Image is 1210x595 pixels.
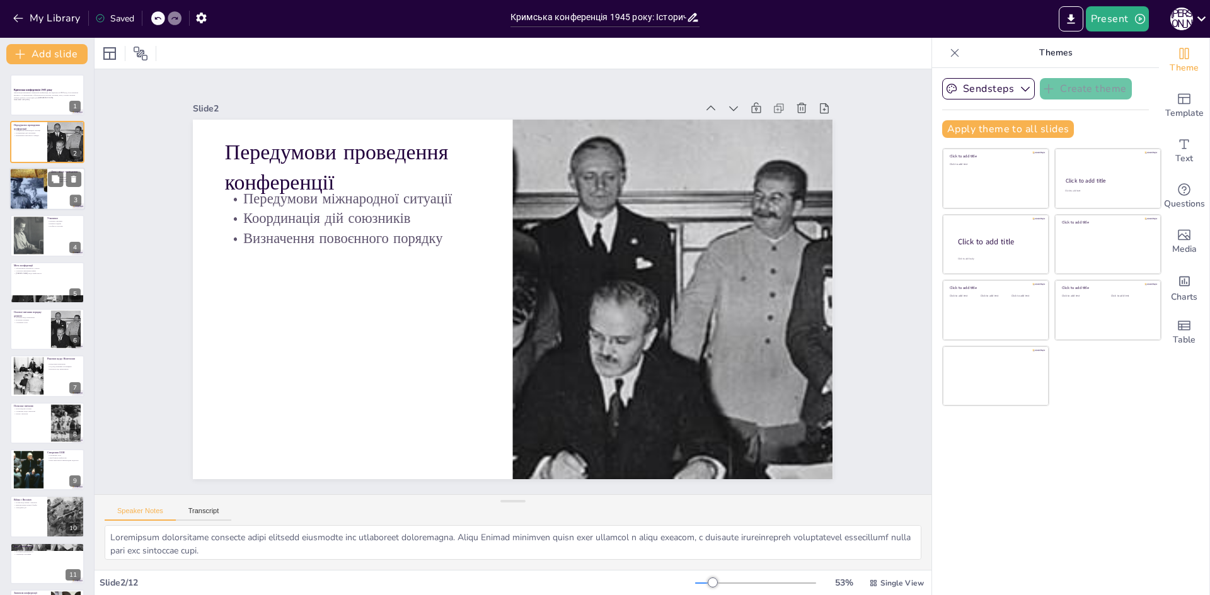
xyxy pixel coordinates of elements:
div: Change the overall theme [1159,38,1209,83]
p: Стратегія завершення війни [14,269,81,272]
span: Table [1173,333,1196,347]
p: Польське питання [14,319,47,321]
span: Template [1165,106,1204,120]
span: Charts [1171,290,1197,304]
button: Delete Slide [66,171,81,186]
div: Add text boxes [1159,128,1209,174]
p: Основні учасники [47,220,81,223]
div: Click to add title [1066,177,1149,184]
p: Учасники [47,217,81,220]
p: Визначення повоєнного порядку [14,133,43,136]
p: Мета конференції [14,264,81,268]
div: Get real-time input from your audience [1159,174,1209,219]
div: 3 [70,195,81,206]
div: 8 [10,402,84,444]
div: 7 [10,355,84,397]
div: Click to add text [1062,295,1102,298]
p: Особисті стосунки [47,225,81,227]
span: Theme [1170,61,1199,75]
div: 3 [9,167,85,210]
p: Створення ООН [14,321,47,324]
p: Передумови міжнародної ситуації [234,159,491,206]
strong: Кримська конференція 1945 року [14,88,52,91]
div: Saved [95,13,134,25]
button: My Library [9,8,86,28]
div: 2 [69,148,81,159]
div: Click to add text [950,295,978,298]
div: 2 [10,121,84,162]
div: Click to add title [950,154,1040,159]
button: Speaker Notes [105,507,176,521]
p: Польське питання [14,404,47,408]
div: Click to add text [950,163,1040,166]
p: Презентація присвячена Кримській конференції, що відбулася в 1945 році, її історичному контексту ... [14,92,81,99]
p: Суд над воєнними злочинцями [47,366,81,368]
p: Баланс інтересів [14,412,47,415]
button: Add slide [6,44,88,64]
p: Політичні домовленості [14,550,81,553]
p: Дати конференції [51,176,81,178]
p: Обговорення повоєнного устрою [14,267,81,269]
p: Створення ООН [47,455,81,457]
button: Create theme [1040,78,1132,99]
button: Duplicate Slide [48,171,63,186]
p: Війна з Японією [14,498,43,502]
button: Sendsteps [942,78,1035,99]
p: Themes [965,38,1146,68]
p: Суперечки щодо територій [14,410,47,412]
p: Координація дій союзників [14,132,43,134]
button: П [PERSON_NAME] [1170,6,1193,31]
div: 1 [10,74,84,116]
p: Дата і місце проведення [51,169,81,173]
div: 9 [10,449,84,490]
div: Click to add title [950,285,1040,290]
p: Передумови проведення конференції [236,108,497,195]
div: 5 [69,288,81,300]
p: Питання щодо Німеччини [14,317,47,319]
div: 4 [69,242,81,253]
p: Інтереси лідерів [47,223,81,225]
p: Контроль над Німеччиною [47,368,81,370]
div: 10 [10,496,84,537]
div: 53 % [829,577,859,589]
p: Generated with [URL] [14,99,81,101]
div: Slide 2 [212,70,715,134]
button: Apply theme to all slides [942,120,1074,138]
p: Координація дій союзників [233,179,489,225]
p: Лівадійський палац [51,181,81,183]
p: Рішення щодо Німеччини [47,358,81,361]
div: 9 [69,475,81,487]
p: Місце проведення [51,178,81,181]
div: 6 [10,309,84,350]
div: Click to add title [958,236,1039,247]
div: Click to add text [1111,295,1151,298]
div: Add ready made slides [1159,83,1209,128]
div: 7 [69,382,81,394]
p: Передумови проведення конференції [14,123,43,130]
p: Економічні домовленості [14,548,81,550]
span: Text [1175,152,1193,166]
p: Створення ООН [47,451,81,455]
div: П [PERSON_NAME] [1170,8,1193,30]
div: Click to add text [1011,295,1040,298]
span: Position [133,46,148,61]
div: Add a table [1159,310,1209,355]
p: Визначення повоєнного порядку [230,198,487,245]
span: Questions [1164,197,1205,211]
p: Інші домовленості [14,545,81,548]
div: Slide 2 / 12 [100,577,695,589]
div: Layout [100,43,120,64]
button: Export to PowerPoint [1059,6,1083,31]
div: Add images, graphics, shapes or video [1159,219,1209,264]
input: Insert title [510,8,686,26]
div: 11 [10,543,84,584]
span: Media [1172,242,1197,256]
p: Нова архітектура міжнародних відносин [47,459,81,462]
p: Розділення Німеччини [47,363,81,366]
p: Передумови міжнародної ситуації [14,129,43,132]
p: Використання атомної бомби [14,504,43,506]
button: Transcript [176,507,232,521]
div: 1 [69,101,81,112]
p: Плани щодо війни з Японією [14,501,43,504]
p: Значення конференції [14,591,47,595]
